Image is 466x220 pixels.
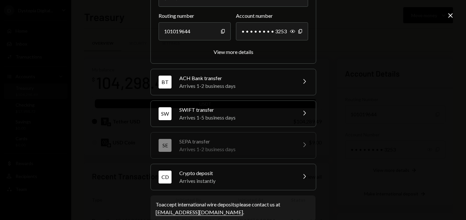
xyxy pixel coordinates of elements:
[151,101,316,127] button: SWSWIFT transferArrives 1-5 business days
[179,114,293,121] div: Arrives 1-5 business days
[159,76,172,89] div: BT
[179,177,293,185] div: Arrives instantly
[151,69,316,95] button: BTACH Bank transferArrives 1-2 business days
[179,74,293,82] div: ACH Bank transfer
[156,209,243,216] a: [EMAIL_ADDRESS][DOMAIN_NAME]
[214,49,253,56] button: View more details
[159,22,231,40] div: 101019644
[236,12,308,20] label: Account number
[159,107,172,120] div: SW
[236,22,308,40] div: • • • • • • • • 3253
[179,145,293,153] div: Arrives 1-2 business days
[156,201,310,216] div: To accept international wire deposits please contact us at .
[159,139,172,152] div: SE
[179,169,293,177] div: Crypto deposit
[179,138,293,145] div: SEPA transfer
[214,49,253,55] div: View more details
[151,132,316,158] button: SESEPA transferArrives 1-2 business days
[179,82,293,90] div: Arrives 1-2 business days
[151,164,316,190] button: CDCrypto depositArrives instantly
[179,106,293,114] div: SWIFT transfer
[159,12,231,20] label: Routing number
[159,171,172,183] div: CD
